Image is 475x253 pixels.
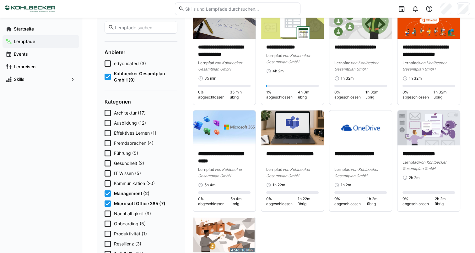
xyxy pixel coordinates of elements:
span: Lernpfad [198,167,214,172]
span: Architektur (17) [114,110,146,116]
span: 2h 2m [409,175,419,180]
span: Lernpfad [402,60,419,65]
img: image [329,110,392,146]
span: Kohlbecker Gesamtplan GmbH (9) [114,70,177,83]
span: Führung (5) [114,150,138,156]
span: 0% abgeschlossen [198,196,230,206]
span: von Kohlbecker Gesamtplan GmbH [266,53,310,64]
span: Management (2) [114,190,150,197]
span: 35 min [204,76,216,81]
img: image [329,3,392,39]
span: Lernpfad [402,160,419,165]
input: Lernpfade suchen [114,25,174,30]
span: von Kohlbecker Gesamtplan GmbH [402,160,446,171]
span: Onboarding (5) [114,221,146,227]
img: image [261,3,324,39]
span: Effektives Lernen (1) [114,130,156,136]
span: 1h 32m [341,76,354,81]
span: Ressilienz (3) [114,241,141,247]
span: 2h 2m übrig [435,196,455,206]
span: 4h 2m [273,69,283,74]
span: 5h 4m übrig [230,196,251,206]
span: 0% abgeschlossen [334,90,365,100]
img: image [397,3,460,39]
img: image [193,217,256,252]
span: Microsoft Office 365 (7) [114,200,165,207]
span: 1h 22m [273,183,285,188]
span: von Kohlbecker Gesamtplan GmbH [334,60,378,71]
span: 35 min übrig [230,90,251,100]
h4: Anbieter [105,49,177,55]
img: image [397,110,460,146]
span: Lernpfad [266,53,283,58]
h4: Kategorien [105,98,177,105]
span: edyoucated (3) [114,60,146,67]
span: 1h 32m übrig [365,90,387,100]
span: Lernpfad [334,60,351,65]
span: von Kohlbecker Gesamtplan GmbH [402,60,446,71]
span: 0% abgeschlossen [402,90,434,100]
span: IT Wissen (5) [114,170,141,177]
span: 0% abgeschlossen [198,90,230,100]
span: Nachhaltigkeit (9) [114,211,151,217]
span: von Kohlbecker Gesamtplan GmbH [198,167,242,178]
span: Lernpfad [334,167,351,172]
span: Produktivität (1) [114,231,147,237]
span: von Kohlbecker Gesamtplan GmbH [334,167,378,178]
span: Fremdsprachen (4) [114,140,154,146]
span: Gesundheit (2) [114,160,144,166]
span: 1h 32m übrig [434,90,455,100]
span: Lernpfad [266,167,283,172]
img: image [193,110,256,146]
span: 1% abgeschlossen [266,90,298,100]
img: image [261,110,324,146]
span: Ausbildung (12) [114,120,146,126]
span: 1h 2m [341,183,351,188]
span: 5h 4m [204,183,215,188]
span: von Kohlbecker Gesamtplan GmbH [198,60,242,71]
span: 1h 2m übrig [367,196,387,206]
span: 1h 32m [409,76,422,81]
span: 0% abgeschlossen [266,196,298,206]
span: 0% abgeschlossen [402,196,435,206]
img: image [193,3,256,39]
span: 0% abgeschlossen [334,196,367,206]
span: Kommunikation (20) [114,180,155,187]
span: Lernpfad [198,60,214,65]
span: 4h 0m übrig [298,90,319,100]
span: 1h 22m übrig [298,196,319,206]
input: Skills und Lernpfade durchsuchen… [184,6,297,12]
span: von Kohlbecker Gesamtplan GmbH [266,167,310,178]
